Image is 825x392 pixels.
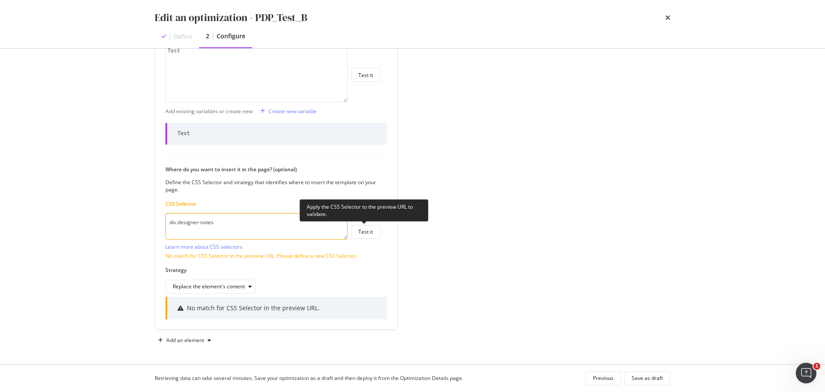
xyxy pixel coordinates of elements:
[593,374,614,382] div: Previous
[165,179,380,193] div: Define the CSS Selector and strategy that identifies where to insert the template on your page.
[351,225,380,239] button: Test it
[269,108,317,115] div: Create new variable
[165,280,256,293] button: Replace the element's content
[358,228,373,235] div: Test it
[165,252,380,259] div: No match for CSS Selector in the preview URL. Please define a new CSS Selector.
[813,363,820,370] span: 1
[632,374,663,382] div: Save as draft
[351,68,380,82] button: Test it
[174,32,192,41] div: Define
[165,166,380,173] label: Where do you want to insert it in the page? (optional)
[796,363,816,383] iframe: Intercom live chat
[165,243,242,250] a: Learn more about CSS selectors
[165,213,348,240] textarea: div.designer-notes
[166,338,204,343] div: Add an element
[206,32,209,40] div: 2
[358,71,373,79] div: Test it
[586,371,621,385] button: Previous
[165,108,254,115] div: Add existing variables or create new:
[257,104,317,118] button: Create new variable
[187,304,320,312] div: No match for CSS Selector in the preview URL.
[165,266,380,274] label: Strategy
[217,32,245,40] div: Configure
[155,333,214,347] button: Add an element
[177,130,190,137] div: Test
[155,10,307,25] div: Edit an optimization - PDP_Test_B
[173,284,245,289] div: Replace the element's content
[665,10,670,25] div: times
[299,199,428,222] div: Apply the CSS Selector to the preview URL to validate.
[155,374,463,382] div: Retrieving data can take several minutes. Save your optimization as a draft and then deploy it fr...
[165,200,380,207] label: CSS Selector
[624,371,670,385] button: Save as draft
